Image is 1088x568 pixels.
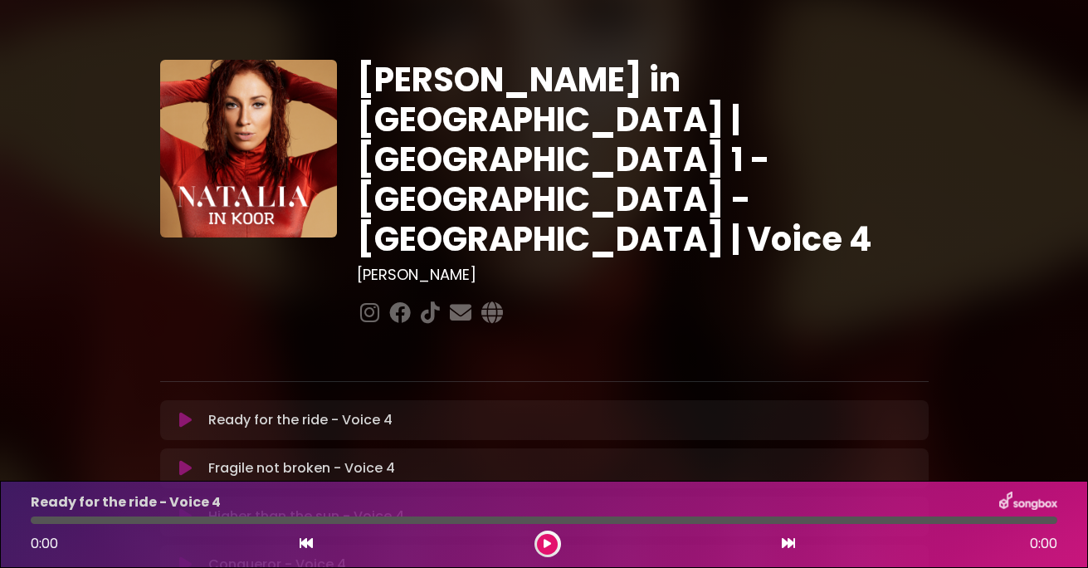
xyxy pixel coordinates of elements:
[31,534,58,553] span: 0:00
[1030,534,1057,554] span: 0:00
[31,492,221,512] p: Ready for the ride - Voice 4
[208,410,393,430] p: Ready for the ride - Voice 4
[357,266,929,284] h3: [PERSON_NAME]
[160,60,338,237] img: YTVS25JmS9CLUqXqkEhs
[999,492,1057,513] img: songbox-logo-white.png
[208,458,395,478] p: Fragile not broken - Voice 4
[357,60,929,259] h1: [PERSON_NAME] in [GEOGRAPHIC_DATA] | [GEOGRAPHIC_DATA] 1 - [GEOGRAPHIC_DATA] - [GEOGRAPHIC_DATA] ...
